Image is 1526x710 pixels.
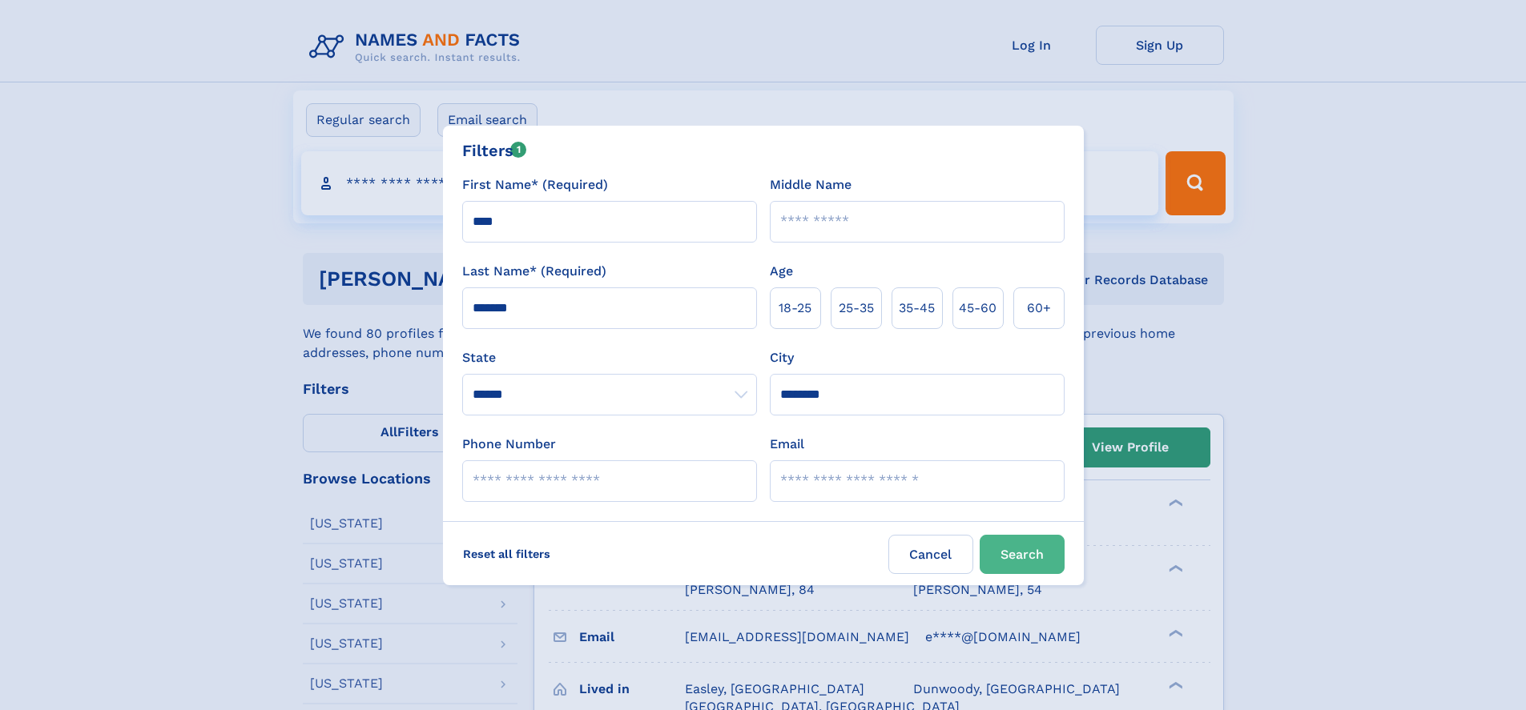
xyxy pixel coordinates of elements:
label: Cancel [888,535,973,574]
label: Reset all filters [453,535,561,573]
div: Filters [462,138,527,162]
span: 35‑45 [899,299,935,318]
label: State [462,348,757,367]
span: 60+ [1027,299,1051,318]
label: Email [770,435,804,454]
span: 18‑25 [779,299,811,318]
label: Age [770,262,793,281]
label: First Name* (Required) [462,175,608,195]
label: Last Name* (Required) [462,262,606,281]
label: City [770,348,794,367]
label: Phone Number [462,435,556,454]
label: Middle Name [770,175,852,195]
button: Search [980,535,1065,574]
span: 45‑60 [959,299,997,318]
span: 25‑35 [839,299,874,318]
